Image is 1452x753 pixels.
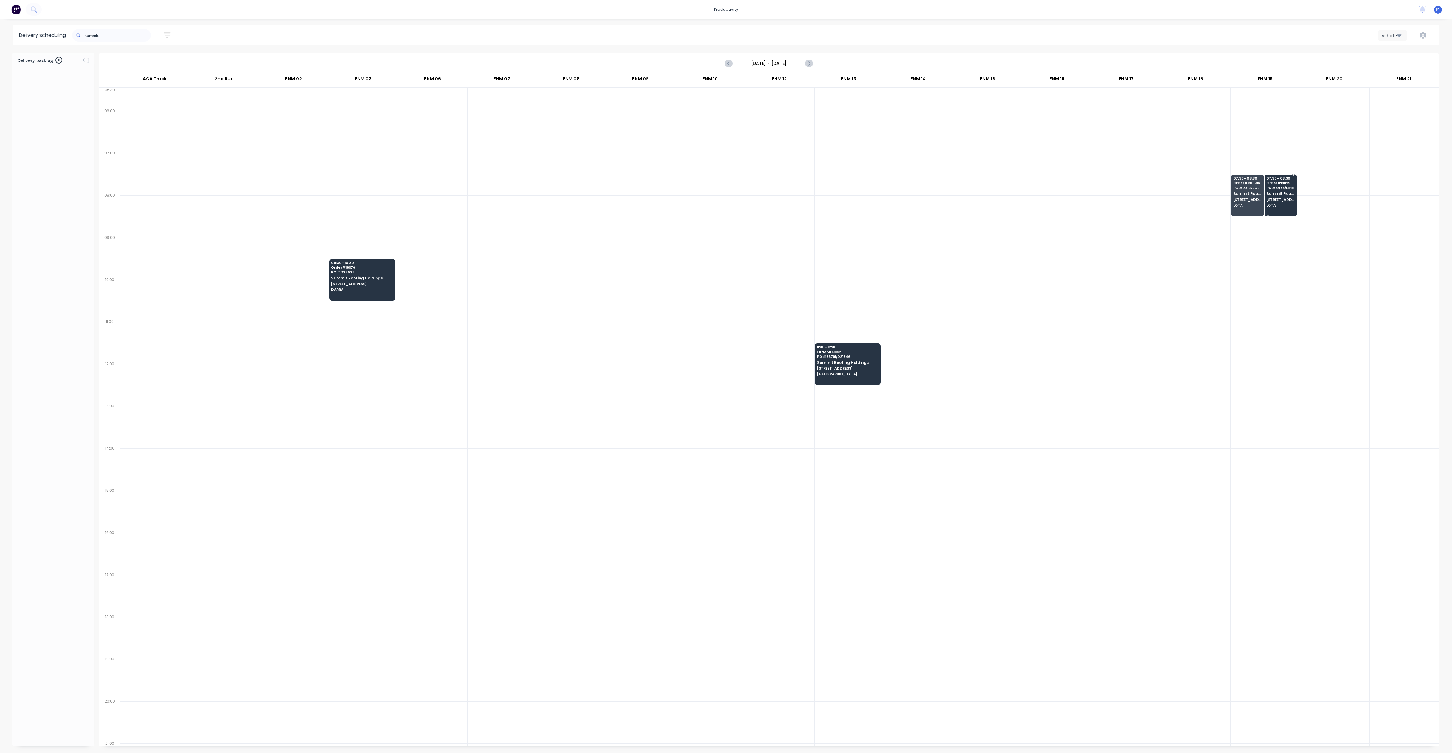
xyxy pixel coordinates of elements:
[1382,32,1400,39] div: Vehicle
[467,73,536,87] div: FNM 07
[817,372,878,376] span: [GEOGRAPHIC_DATA]
[99,360,120,402] div: 12:00
[1266,204,1295,207] span: LOTA
[331,288,392,291] span: DARRA
[85,29,151,42] input: Search for orders
[99,445,120,487] div: 14:00
[1233,176,1262,180] span: 07:30 - 08:30
[1230,73,1299,87] div: FNM 19
[1233,181,1262,185] span: Order # 190586
[331,266,392,269] span: Order # 191176
[331,270,392,274] span: PO # D22023
[1092,73,1161,87] div: FNM 17
[1300,73,1369,87] div: FNM 20
[331,282,392,286] span: [STREET_ADDRESS]
[99,740,120,747] div: 21:00
[1022,73,1091,87] div: FNM 16
[884,73,953,87] div: FNM 14
[17,57,53,64] span: Delivery backlog
[331,276,392,280] span: Summit Roofing Holdings
[99,698,120,740] div: 20:00
[190,73,259,87] div: 2nd Run
[953,73,1022,87] div: FNM 15
[328,73,397,87] div: FNM 03
[817,366,878,370] span: [STREET_ADDRESS]
[1233,204,1262,207] span: LOTA
[606,73,675,87] div: FNM 09
[1369,73,1438,87] div: FNM 21
[814,73,883,87] div: FNM 13
[817,355,878,359] span: PO # 36791/D21846
[99,234,120,276] div: 09:00
[99,107,120,149] div: 06:00
[1266,198,1295,202] span: [STREET_ADDRESS]
[331,261,392,265] span: 09:30 - 10:30
[13,25,72,45] div: Delivery scheduling
[817,350,878,354] span: Order # 191182
[745,73,814,87] div: FNM 12
[99,529,120,571] div: 16:00
[259,73,328,87] div: FNM 02
[99,192,120,234] div: 08:00
[99,571,120,613] div: 17:00
[99,487,120,529] div: 15:00
[99,318,120,360] div: 11:00
[1378,30,1407,41] button: Vehicle
[1233,198,1262,202] span: [STREET_ADDRESS]
[398,73,467,87] div: FNM 06
[1436,7,1440,12] span: F1
[99,149,120,192] div: 07:00
[1233,192,1262,196] span: Summit Roofing Holdings
[1266,176,1295,180] span: 07:30 - 08:30
[711,5,741,14] div: productivity
[817,345,878,349] span: 11:30 - 12:30
[1161,73,1230,87] div: FNM 18
[99,655,120,698] div: 19:00
[99,86,120,107] div: 05:30
[817,360,878,365] span: Summit Roofing Holdings
[1266,192,1295,196] span: Summit Roofing Holdings
[1266,186,1295,190] span: PO # 5436/Lota
[1233,186,1262,190] span: PO # LOTA JOB
[537,73,606,87] div: FNM 08
[55,57,62,64] span: 0
[1266,181,1295,185] span: Order # 191129
[99,276,120,318] div: 10:00
[99,613,120,655] div: 18:00
[99,402,120,445] div: 13:00
[11,5,21,14] img: Factory
[675,73,744,87] div: FNM 10
[120,73,189,87] div: ACA Truck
